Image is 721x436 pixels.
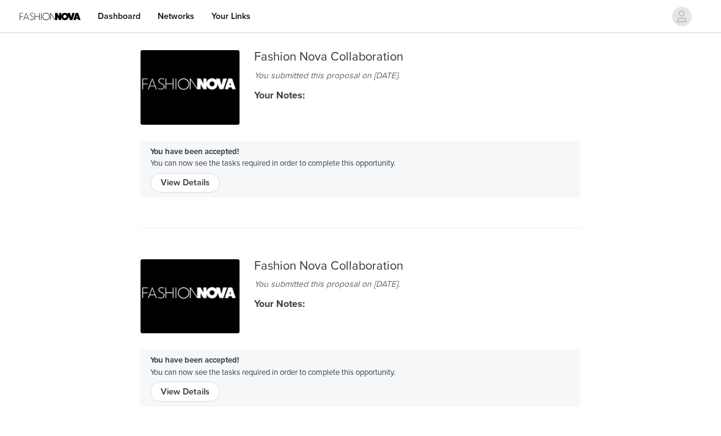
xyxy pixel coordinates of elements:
[20,2,81,30] img: Fashion Nova Logo
[254,278,467,290] div: You submitted this proposal on [DATE].
[676,7,687,26] div: avatar
[254,298,305,310] strong: Your Notes:
[90,2,148,30] a: Dashboard
[150,2,202,30] a: Networks
[150,174,220,183] a: View Details
[254,89,305,102] strong: Your Notes:
[141,141,580,198] div: You can now see the tasks required in order to complete this opportunity.
[141,259,240,334] img: d00bcb09-6d98-42ad-8dde-ce25cbd900d3.png
[150,173,220,193] button: View Details
[204,2,258,30] a: Your Links
[150,382,220,401] button: View Details
[141,350,580,406] div: You can now see the tasks required in order to complete this opportunity.
[254,259,467,273] div: Fashion Nova Collaboration
[254,50,467,64] div: Fashion Nova Collaboration
[254,69,467,82] div: You submitted this proposal on [DATE].
[150,147,239,157] strong: You have been accepted!
[150,355,239,365] strong: You have been accepted!
[141,50,240,125] img: d00bcb09-6d98-42ad-8dde-ce25cbd900d3.png
[150,382,220,392] a: View Details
